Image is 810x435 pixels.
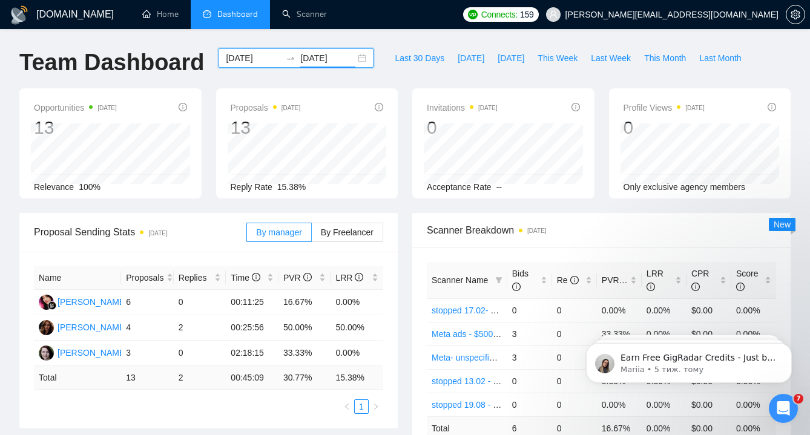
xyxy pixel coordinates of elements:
li: Previous Page [340,399,354,414]
span: New [774,220,791,229]
th: Replies [174,266,226,290]
input: Start date [226,51,281,65]
span: info-circle [512,283,521,291]
button: Last Month [693,48,748,68]
span: Reply Rate [231,182,272,192]
td: 00:25:56 [226,315,278,341]
p: Message from Mariia, sent 5 тиж. тому [53,47,209,57]
td: Total [34,366,121,390]
span: Proposal Sending Stats [34,224,246,240]
div: [PERSON_NAME] [58,295,127,309]
a: searchScanner [282,9,327,19]
span: 100% [79,182,100,192]
td: 0 [552,369,597,393]
span: Score [736,269,759,292]
span: This Week [538,51,578,65]
input: End date [300,51,355,65]
span: PVR [283,273,312,283]
span: right [372,403,380,410]
a: stopped 19.08 - Meta ads - LeadGen/cases/ hook - tripled leads- $500+ [432,400,700,410]
span: filter [493,271,505,289]
span: -- [496,182,502,192]
button: This Month [637,48,693,68]
td: 30.77 % [278,366,331,390]
td: 0 [552,298,597,322]
button: right [369,399,383,414]
span: 15.38% [277,182,306,192]
td: 0 [507,298,552,322]
td: 00:45:09 [226,366,278,390]
span: info-circle [571,103,580,111]
span: Scanner Name [432,275,488,285]
span: info-circle [355,273,363,281]
a: Meta- unspecified - Feedback+ -AI [432,353,561,362]
td: 0.00% [731,393,776,416]
h1: Team Dashboard [19,48,204,77]
span: PVR [602,275,630,285]
li: 1 [354,399,369,414]
span: By Freelancer [321,227,374,237]
span: info-circle [736,283,745,291]
td: 3 [507,345,552,369]
button: setting [786,5,805,24]
div: 0 [427,116,498,139]
td: 0 [552,393,597,416]
div: [PERSON_NAME] [58,321,127,334]
div: [PERSON_NAME] [58,346,127,359]
span: Dashboard [217,9,258,19]
span: swap-right [286,53,295,63]
img: NK [39,295,54,310]
a: stopped 13.02 - Google&Meta Ads - consult(audit) - AI [432,376,634,386]
time: [DATE] [148,230,167,237]
button: Last 30 Days [388,48,451,68]
a: Meta ads - $500+/$30+ - Feedback+/cost1k+ -AI [432,329,614,339]
a: IK[PERSON_NAME] [39,322,127,332]
time: [DATE] [685,105,704,111]
td: 0 [552,345,597,369]
span: Scanner Breakdown [427,223,776,238]
td: 02:18:15 [226,341,278,366]
td: 33.33% [278,341,331,366]
a: setting [786,10,805,19]
img: logo [10,5,29,25]
img: IG [39,345,54,361]
button: [DATE] [451,48,491,68]
span: Connects: [481,8,518,21]
td: 0.00% [331,290,383,315]
td: 0 [174,341,226,366]
td: 50.00% [331,315,383,341]
td: 0.00% [731,298,776,322]
span: Profile Views [624,100,705,115]
a: homeHome [142,9,179,19]
span: CPR [691,269,710,292]
span: Acceptance Rate [427,182,492,192]
span: info-circle [375,103,383,111]
img: IK [39,320,54,335]
span: info-circle [179,103,187,111]
span: user [549,10,558,19]
td: 6 [121,290,174,315]
a: IG[PERSON_NAME] [39,347,127,357]
span: LRR [335,273,363,283]
span: Proposals [126,271,163,284]
span: [DATE] [458,51,484,65]
td: 2 [174,315,226,341]
td: 16.67% [278,290,331,315]
td: 0.00% [597,298,642,322]
span: Last Month [699,51,741,65]
time: [DATE] [282,105,300,111]
time: [DATE] [527,227,546,234]
span: info-circle [303,273,312,281]
td: 0 [174,290,226,315]
span: Opportunities [34,100,117,115]
a: stopped 17.02- Meta ads - ecommerce/cases/ hook- ROAS3+ [432,306,663,315]
span: info-circle [570,276,579,284]
td: 0 [552,322,597,345]
span: filter [495,276,502,284]
iframe: Intercom live chat [769,394,798,423]
td: $0.00 [687,393,731,416]
td: 00:11:25 [226,290,278,315]
td: $0.00 [687,298,731,322]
